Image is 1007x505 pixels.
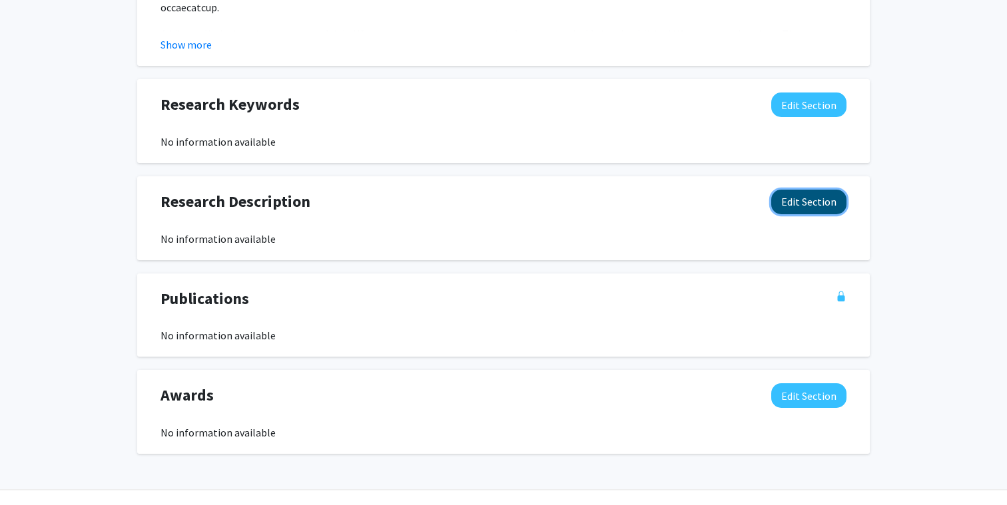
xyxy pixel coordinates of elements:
button: Edit Awards [771,383,846,408]
button: Show more [161,37,212,53]
div: No information available [161,134,846,150]
div: No information available [161,424,846,440]
span: Research Keywords [161,92,300,116]
span: Awards [161,383,214,407]
span: Research Description [161,190,310,214]
span: Publications [161,287,249,311]
div: No information available [161,231,846,247]
button: Edit Research Keywords [771,92,846,117]
p: Additionally, he is an inventor on multiple US patents, numerous international patents and additi... [161,26,846,122]
div: No information available [161,327,846,343]
iframe: Chat [10,445,57,495]
button: Edit Research Description [771,190,846,214]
